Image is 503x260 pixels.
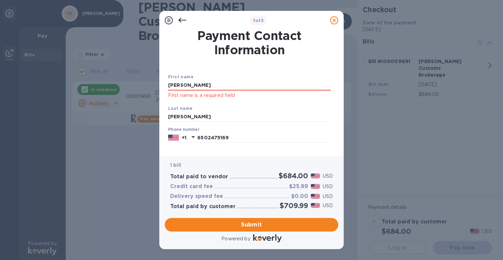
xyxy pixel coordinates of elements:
img: Logo [253,234,282,242]
p: USD [323,183,333,190]
p: USD [323,202,333,209]
h1: Payment Contact Information [168,28,331,57]
span: Submit [170,221,333,229]
span: 3 [253,18,256,23]
h3: $0.00 [291,193,308,200]
h3: Credit card fee [170,183,213,190]
p: USD [323,173,333,180]
label: Phone number [168,128,199,132]
b: Last name [168,106,193,111]
img: USD [311,194,320,199]
h3: Total paid to vendor [170,174,228,180]
h2: $684.00 [279,172,308,180]
button: Submit [165,218,338,232]
input: Enter your last name [168,112,331,122]
b: First name [168,74,194,79]
p: Powered by [221,235,250,242]
input: Enter your phone number [197,133,331,143]
p: First name is a required field [168,92,331,99]
p: +1 [182,134,186,141]
img: USD [311,184,320,189]
input: Enter your first name [168,80,331,91]
h3: Total paid by customer [170,203,236,210]
h3: Payment Confirmation Email [205,151,286,157]
b: of 3 [253,18,264,23]
h3: $25.99 [289,183,308,190]
h2: $709.99 [280,201,308,210]
img: US [168,134,179,141]
h3: Delivery speed fee [170,193,223,200]
img: USD [311,174,320,178]
b: 1 bill [170,162,181,168]
p: USD [323,193,333,200]
img: USD [311,203,320,208]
